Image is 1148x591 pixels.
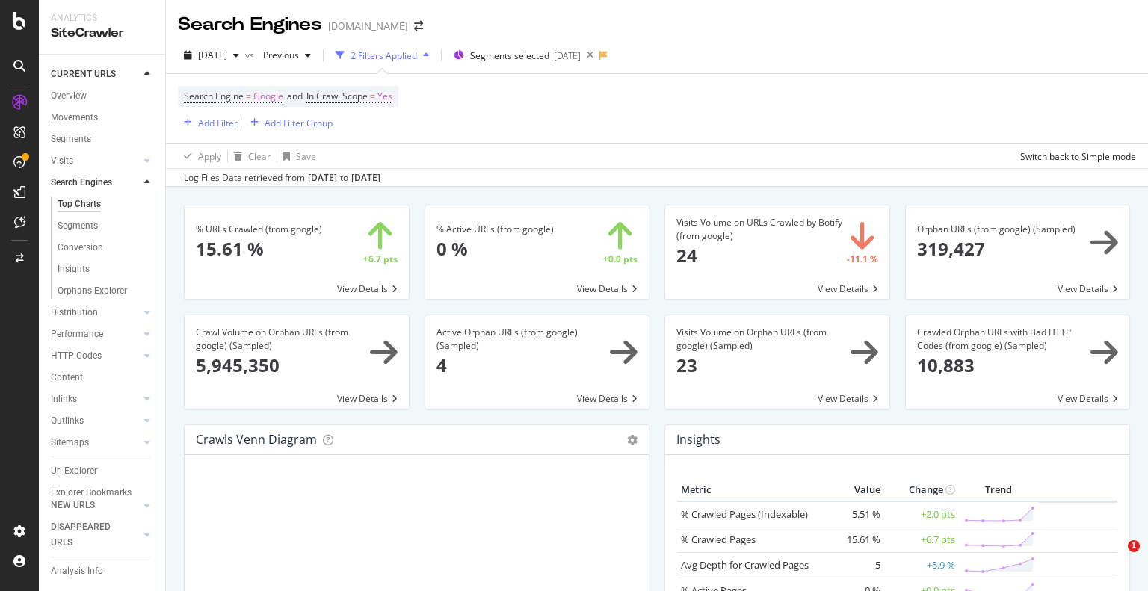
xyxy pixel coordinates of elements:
span: In Crawl Scope [306,90,368,102]
td: +5.9 % [884,552,959,578]
span: Search Engine [184,90,244,102]
button: Clear [228,144,271,168]
a: Segments [58,218,155,234]
div: Conversion [58,240,103,256]
td: +2.0 pts [884,501,959,527]
div: Search Engines [51,175,112,191]
div: Inlinks [51,392,77,407]
div: [DATE] [351,171,380,185]
button: Apply [178,144,221,168]
div: [DATE] [308,171,337,185]
div: [DOMAIN_NAME] [328,19,408,34]
span: Previous [257,49,299,61]
a: Top Charts [58,197,155,212]
a: Avg Depth for Crawled Pages [681,558,809,572]
span: Segments selected [470,49,549,62]
a: Overview [51,88,155,104]
span: 1 [1128,540,1140,552]
button: Previous [257,43,317,67]
h4: Insights [676,430,720,450]
div: Performance [51,327,103,342]
a: % Crawled Pages [681,533,756,546]
span: vs [245,49,257,61]
button: Switch back to Simple mode [1014,144,1136,168]
div: Analysis Info [51,563,103,579]
div: Outlinks [51,413,84,429]
div: HTTP Codes [51,348,102,364]
div: Overview [51,88,87,104]
span: 2025 Mar. 19th [198,49,227,61]
div: [DATE] [554,49,581,62]
button: Save [277,144,316,168]
span: Yes [377,86,392,107]
div: CURRENT URLS [51,66,116,82]
a: Distribution [51,305,140,321]
a: Conversion [58,240,155,256]
a: Movements [51,110,155,126]
th: Change [884,479,959,501]
button: [DATE] [178,43,245,67]
a: CURRENT URLS [51,66,140,82]
div: Insights [58,262,90,277]
button: Add Filter Group [244,114,333,131]
div: Explorer Bookmarks [51,485,132,501]
div: Log Files Data retrieved from to [184,171,380,185]
div: Analytics [51,12,153,25]
div: DISAPPEARED URLS [51,519,126,551]
div: arrow-right-arrow-left [414,21,423,31]
a: Visits [51,153,140,169]
div: Visits [51,153,73,169]
div: Sitemaps [51,435,89,451]
th: Trend [959,479,1039,501]
div: Content [51,370,83,386]
span: = [246,90,251,102]
a: HTTP Codes [51,348,140,364]
a: Explorer Bookmarks [51,485,155,501]
div: Clear [248,150,271,163]
div: Add Filter [198,117,238,129]
a: Outlinks [51,413,140,429]
a: Performance [51,327,140,342]
div: Switch back to Simple mode [1020,150,1136,163]
button: Segments selected[DATE] [448,43,581,67]
a: % Crawled Pages (Indexable) [681,507,808,521]
div: Url Explorer [51,463,97,479]
th: Value [824,479,884,501]
a: DISAPPEARED URLS [51,519,140,551]
iframe: Intercom live chat [1097,540,1133,576]
div: Orphans Explorer [58,283,127,299]
td: 5.51 % [824,501,884,527]
a: Inlinks [51,392,140,407]
div: Search Engines [178,12,322,37]
i: Options [627,435,638,445]
button: 2 Filters Applied [330,43,435,67]
a: Orphans Explorer [58,283,155,299]
a: Insights [58,262,155,277]
h4: Crawls Venn Diagram [196,430,317,450]
a: Sitemaps [51,435,140,451]
span: Google [253,86,283,107]
div: NEW URLS [51,498,95,513]
div: Movements [51,110,98,126]
a: Analysis Info [51,563,155,579]
div: Save [296,150,316,163]
div: Segments [58,218,98,234]
a: Segments [51,131,155,147]
div: Apply [198,150,221,163]
span: = [370,90,375,102]
div: Segments [51,131,91,147]
a: NEW URLS [51,498,140,513]
td: +6.7 pts [884,527,959,552]
button: Add Filter [178,114,238,131]
a: Url Explorer [51,463,155,479]
a: Content [51,370,155,386]
div: Top Charts [58,197,101,212]
div: Add Filter Group [265,117,333,129]
span: and [287,90,303,102]
div: 2 Filters Applied [351,49,417,62]
a: Search Engines [51,175,140,191]
div: Distribution [51,305,98,321]
div: SiteCrawler [51,25,153,42]
td: 15.61 % [824,527,884,552]
th: Metric [677,479,824,501]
